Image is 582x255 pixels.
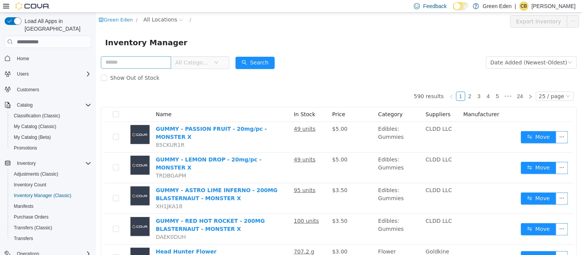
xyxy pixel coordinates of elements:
span: Feedback [423,2,447,10]
a: GUMMY - PASSION FRUIT - 20mg/pc - MONSTER X [60,113,171,127]
span: In Stock [198,99,219,105]
span: Purchase Orders [14,214,49,220]
button: icon: ellipsis [471,3,483,15]
span: Inventory [17,160,36,166]
span: CLDD LLC [330,174,356,181]
span: Transfers (Classic) [14,225,52,231]
button: Classification (Classic) [8,110,94,121]
a: Inventory Count [11,180,49,189]
span: Goldkine [330,236,354,242]
button: icon: ellipsis [460,149,472,161]
span: All Locations [48,3,81,11]
a: GUMMY - RED HOT ROCKET - 200MG BLASTERNAUT - MONSTER X [60,205,169,219]
button: Transfers (Classic) [8,222,94,233]
span: CB [521,2,528,11]
td: Edibles: Gummies [279,109,327,140]
a: Promotions [11,143,40,153]
span: Inventory Count [11,180,91,189]
span: Manufacturer [368,99,404,105]
button: Catalog [2,100,94,110]
a: Manifests [11,202,36,211]
span: Customers [14,85,91,94]
li: 590 results [318,79,348,88]
i: icon: down [472,48,476,53]
span: $3.00 [236,236,252,242]
button: Home [2,53,94,64]
button: icon: ellipsis [460,180,472,192]
button: icon: ellipsis [460,118,472,131]
u: 49 units [198,144,220,150]
span: My Catalog (Classic) [14,123,56,130]
a: Classification (Classic) [11,111,63,120]
a: 3 [379,79,387,88]
span: Catalog [14,100,91,110]
button: icon: searchSearch [140,44,179,56]
a: icon: shopGreen Eden [3,4,37,10]
span: Dark Mode [453,10,453,11]
p: [PERSON_NAME] [532,2,576,11]
span: / [40,4,41,10]
li: 5 [397,79,406,88]
span: CLDD LLC [330,113,356,119]
td: Edibles: Gummies [279,201,327,232]
li: Previous Page [351,79,360,88]
span: Inventory [14,159,91,168]
li: 1 [360,79,369,88]
button: Export Inventory [414,3,472,15]
a: 24 [419,79,430,88]
span: Manifests [14,203,33,209]
span: Name [60,99,76,105]
i: icon: shop [3,5,8,10]
span: $5.00 [236,144,252,150]
button: icon: ellipsis [460,239,472,251]
button: icon: swapMove [425,180,460,192]
span: Transfers (Classic) [11,223,91,232]
img: GUMMY - ASTRO LIME INFERNO - 200MG BLASTERNAUT - MONSTER X placeholder [35,174,54,193]
span: Load All Apps in [GEOGRAPHIC_DATA] [21,17,91,33]
img: GUMMY - RED HOT ROCKET - 200MG BLASTERNAUT - MONSTER X placeholder [35,204,54,224]
button: Transfers [8,233,94,244]
span: ••• [406,79,419,88]
button: Manifests [8,201,94,212]
td: Edibles: Gummies [279,140,327,171]
u: 707.2 g [198,236,218,242]
p: | [515,2,516,11]
button: icon: swapMove [425,118,460,131]
span: DAEK0DUH [60,221,90,227]
a: My Catalog (Beta) [11,133,54,142]
a: GUMMY - ASTRO LIME INFERNO - 200MG BLASTERNAUT - MONSTER X [60,174,182,189]
a: 1 [361,79,369,88]
td: Edibles: Gummies [279,171,327,201]
button: My Catalog (Classic) [8,121,94,132]
span: My Catalog (Beta) [14,134,51,140]
button: Adjustments (Classic) [8,169,94,179]
span: Customers [17,87,39,93]
li: Next 5 Pages [406,79,419,88]
a: GUMMY - LEMON DROP - 20mg/pc - MONSTER X [60,144,166,158]
span: Suppliers [330,99,355,105]
span: Inventory Manager (Classic) [11,191,91,200]
a: Transfers [11,234,36,243]
img: Head Hunter Flower placeholder [35,235,54,254]
a: 4 [388,79,397,88]
span: Price [236,99,249,105]
button: Customers [2,84,94,95]
button: Inventory [2,158,94,169]
a: Head Hunter Flower [60,236,120,242]
button: icon: swapMove [425,149,460,161]
a: Transfers (Classic) [11,223,55,232]
span: My Catalog (Beta) [11,133,91,142]
img: GUMMY - PASSION FRUIT - 20mg/pc - MONSTER X placeholder [35,112,54,132]
span: Promotions [11,143,91,153]
i: icon: left [353,82,358,86]
span: All Categories [79,46,114,54]
button: icon: ellipsis [460,211,472,223]
span: Inventory Manager (Classic) [14,192,71,199]
a: Inventory Manager (Classic) [11,191,74,200]
button: Inventory Count [8,179,94,190]
div: Christa Bumpous [519,2,529,11]
span: Users [17,71,29,77]
span: Adjustments (Classic) [11,169,91,179]
span: Transfers [11,234,91,243]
